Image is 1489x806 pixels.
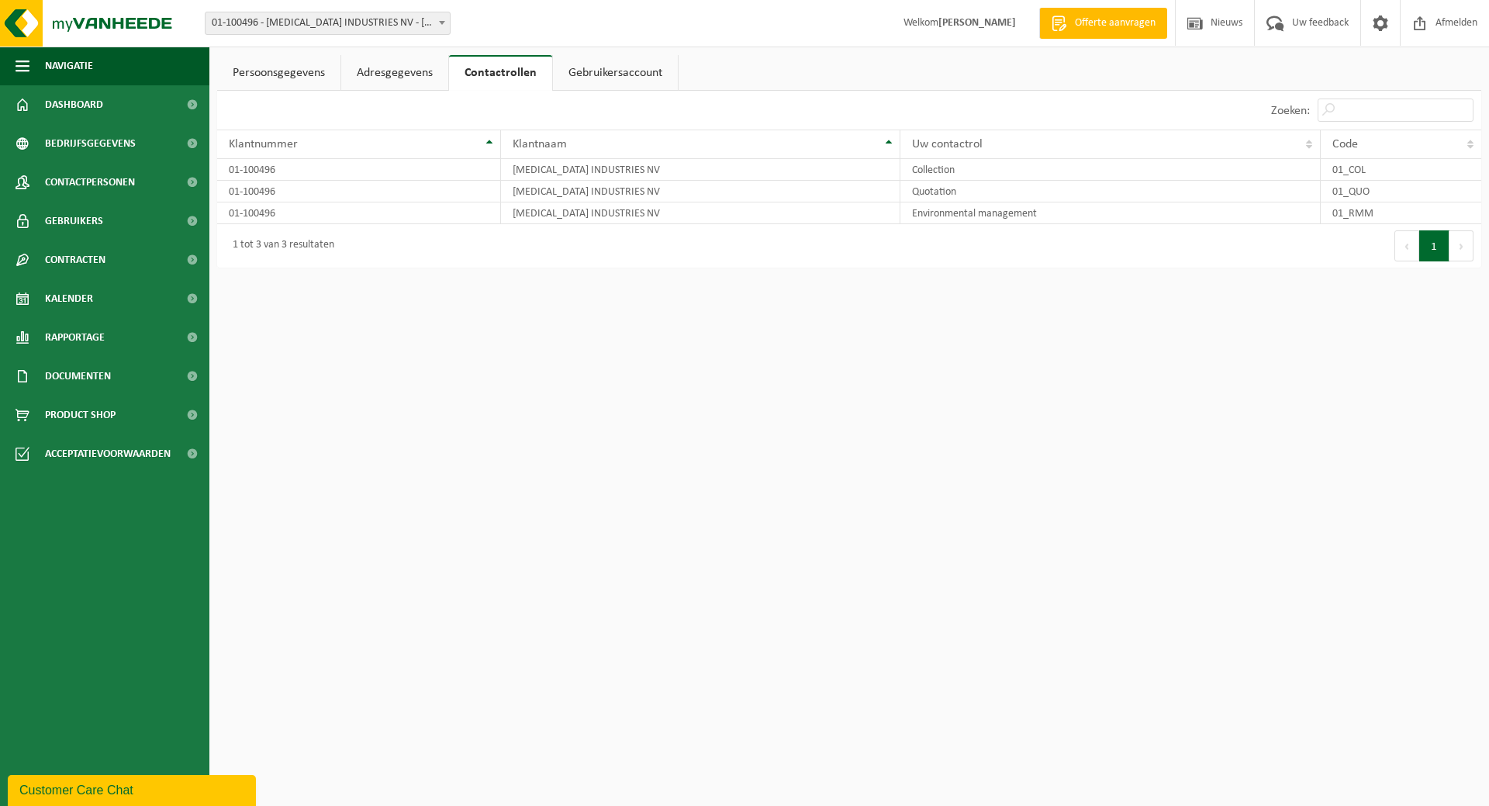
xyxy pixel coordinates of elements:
td: [MEDICAL_DATA] INDUSTRIES NV [501,202,900,224]
span: 01-100496 - PROVIRON INDUSTRIES NV - HEMIKSEM [206,12,450,34]
span: Klantnummer [229,138,298,150]
span: Navigatie [45,47,93,85]
a: Adresgegevens [341,55,448,91]
a: Contactrollen [449,55,552,91]
div: 1 tot 3 van 3 resultaten [225,232,334,260]
span: Code [1332,138,1358,150]
span: Klantnaam [513,138,567,150]
span: Gebruikers [45,202,103,240]
a: Persoonsgegevens [217,55,340,91]
span: Uw contactrol [912,138,983,150]
span: Offerte aanvragen [1071,16,1159,31]
span: Acceptatievoorwaarden [45,434,171,473]
td: Quotation [900,181,1320,202]
a: Gebruikersaccount [553,55,678,91]
span: Kalender [45,279,93,318]
iframe: chat widget [8,772,259,806]
td: 01_RMM [1321,202,1481,224]
strong: [PERSON_NAME] [938,17,1016,29]
button: Next [1449,230,1473,261]
button: 1 [1419,230,1449,261]
label: Zoeken: [1271,105,1310,117]
span: Rapportage [45,318,105,357]
td: [MEDICAL_DATA] INDUSTRIES NV [501,181,900,202]
td: [MEDICAL_DATA] INDUSTRIES NV [501,159,900,181]
td: 01-100496 [217,181,501,202]
a: Offerte aanvragen [1039,8,1167,39]
span: Dashboard [45,85,103,124]
span: 01-100496 - PROVIRON INDUSTRIES NV - HEMIKSEM [205,12,451,35]
td: Environmental management [900,202,1320,224]
span: Bedrijfsgegevens [45,124,136,163]
td: 01_COL [1321,159,1481,181]
td: 01-100496 [217,159,501,181]
td: Collection [900,159,1320,181]
button: Previous [1394,230,1419,261]
span: Documenten [45,357,111,396]
td: 01_QUO [1321,181,1481,202]
span: Contactpersonen [45,163,135,202]
span: Contracten [45,240,105,279]
span: Product Shop [45,396,116,434]
td: 01-100496 [217,202,501,224]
